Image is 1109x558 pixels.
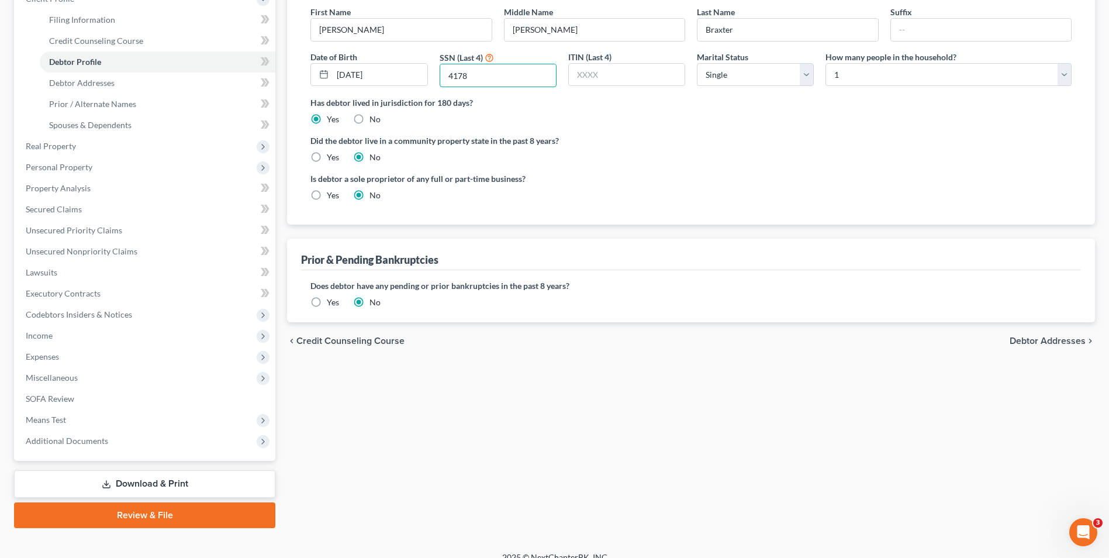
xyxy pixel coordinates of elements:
a: SOFA Review [16,388,275,409]
iframe: Intercom live chat [1069,518,1097,546]
span: Credit Counseling Course [296,336,405,346]
input: XXXX [569,64,685,86]
a: Spouses & Dependents [40,115,275,136]
span: Unsecured Nonpriority Claims [26,246,137,256]
a: Prior / Alternate Names [40,94,275,115]
label: Marital Status [697,51,748,63]
label: Yes [327,113,339,125]
label: Did the debtor live in a community property state in the past 8 years? [310,135,1072,147]
span: Prior / Alternate Names [49,99,136,109]
label: Suffix [890,6,912,18]
span: Means Test [26,415,66,425]
input: -- [311,19,491,41]
label: Yes [327,190,339,201]
span: Debtor Profile [49,57,101,67]
a: Review & File [14,502,275,528]
a: Secured Claims [16,199,275,220]
span: Income [26,330,53,340]
span: Codebtors Insiders & Notices [26,309,132,319]
a: Download & Print [14,470,275,498]
button: Debtor Addresses chevron_right [1010,336,1095,346]
span: Additional Documents [26,436,108,446]
input: -- [697,19,877,41]
label: First Name [310,6,351,18]
span: Filing Information [49,15,115,25]
span: 3 [1093,518,1103,528]
label: No [369,297,381,308]
label: Yes [327,297,339,308]
input: MM/DD/YYYY [333,64,427,86]
span: Credit Counseling Course [49,36,143,46]
span: Unsecured Priority Claims [26,225,122,235]
a: Lawsuits [16,262,275,283]
span: Debtor Addresses [1010,336,1086,346]
span: Debtor Addresses [49,78,115,88]
span: Executory Contracts [26,288,101,298]
span: Spouses & Dependents [49,120,132,130]
label: Yes [327,151,339,163]
a: Debtor Addresses [40,73,275,94]
span: Secured Claims [26,204,82,214]
span: Property Analysis [26,183,91,193]
label: Has debtor lived in jurisdiction for 180 days? [310,97,1072,109]
span: SOFA Review [26,394,74,404]
a: Unsecured Priority Claims [16,220,275,241]
i: chevron_left [287,336,296,346]
label: Middle Name [504,6,553,18]
span: Lawsuits [26,267,57,277]
label: No [369,113,381,125]
a: Unsecured Nonpriority Claims [16,241,275,262]
span: Real Property [26,141,76,151]
a: Filing Information [40,9,275,30]
input: XXXX [440,64,556,87]
a: Executory Contracts [16,283,275,304]
input: M.I [505,19,685,41]
span: Miscellaneous [26,373,78,383]
a: Property Analysis [16,178,275,199]
span: Expenses [26,352,59,361]
input: -- [891,19,1071,41]
label: ITIN (Last 4) [568,51,611,63]
label: SSN (Last 4) [440,51,483,64]
span: Personal Property [26,162,92,172]
label: Date of Birth [310,51,357,63]
label: No [369,151,381,163]
a: Debtor Profile [40,51,275,73]
button: chevron_left Credit Counseling Course [287,336,405,346]
label: Last Name [697,6,735,18]
label: Is debtor a sole proprietor of any full or part-time business? [310,173,685,185]
a: Credit Counseling Course [40,30,275,51]
label: No [369,190,381,201]
i: chevron_right [1086,336,1095,346]
div: Prior & Pending Bankruptcies [301,253,438,267]
label: How many people in the household? [825,51,956,63]
label: Does debtor have any pending or prior bankruptcies in the past 8 years? [310,280,1072,292]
